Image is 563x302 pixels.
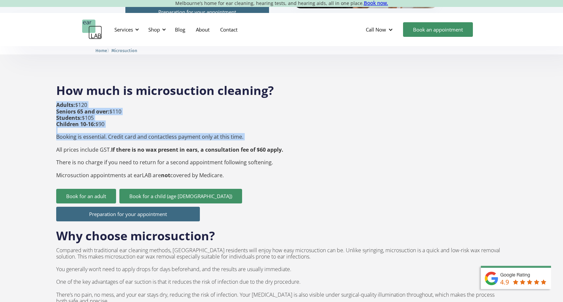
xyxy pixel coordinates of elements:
div: Services [114,26,133,33]
a: Contact [215,20,243,39]
div: Shop [144,20,168,39]
a: Book for a child (age [DEMOGRAPHIC_DATA]) [119,189,242,203]
strong: If there is no wax present in ears, a consultation fee of $60 apply. [111,146,283,153]
span: Home [95,48,107,53]
a: Preparation for your appointment [125,5,269,19]
a: Preparation for your appointment [56,207,200,221]
li: 〉 [95,47,111,54]
a: About [191,20,215,39]
a: home [82,20,102,39]
a: Blog [170,20,191,39]
strong: Children 10-16: [56,120,95,128]
div: Services [110,20,141,39]
strong: Adults: [56,101,75,109]
strong: Seniors 65 and over: [56,108,109,115]
a: Home [95,47,107,53]
span: Microsuction [111,48,137,53]
strong: Students: [56,114,82,121]
a: Book for an adult [56,189,116,203]
div: Shop [148,26,160,33]
div: Call Now [360,20,400,39]
a: Microsuction [111,47,137,53]
a: Book an appointment [403,22,473,37]
p: $120 $110 $105 $90 Booking is essential. Credit card and contactless payment only at this time. A... [56,102,283,178]
h2: How much is microsuction cleaning? [56,76,506,99]
div: Call Now [366,26,386,33]
h2: Why choose microsuction? [56,221,215,244]
strong: not [161,172,170,179]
